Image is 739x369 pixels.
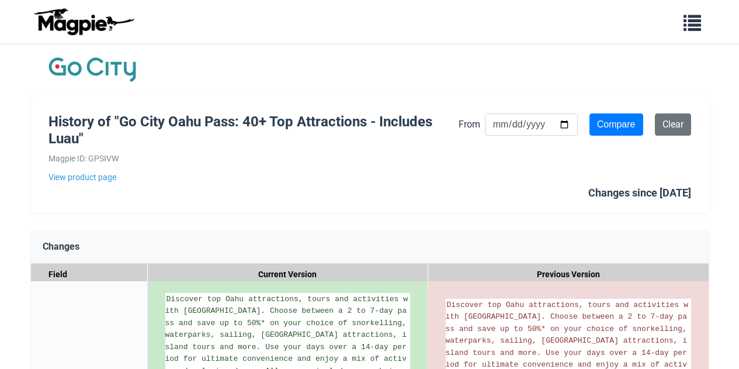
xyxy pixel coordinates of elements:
[48,171,459,184] a: View product page
[589,113,643,136] input: Compare
[48,152,459,165] div: Magpie ID: GPSIVW
[31,264,148,285] div: Field
[459,117,480,132] label: From
[31,8,136,36] img: logo-ab69f6fb50320c5b225c76a69d11143b.png
[31,230,709,264] div: Changes
[48,113,459,147] h1: History of "Go City Oahu Pass: 40+ Top Attractions - Includes Luau"
[588,185,691,202] div: Changes since [DATE]
[48,55,136,84] img: Company Logo
[655,113,691,136] a: Clear
[148,264,428,285] div: Current Version
[428,264,709,285] div: Previous Version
